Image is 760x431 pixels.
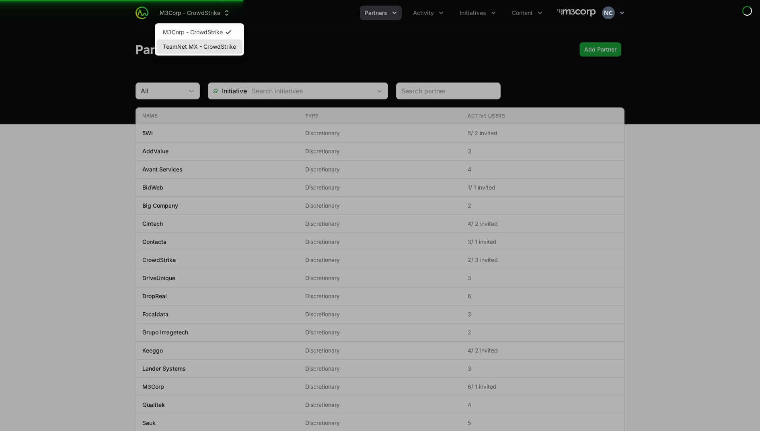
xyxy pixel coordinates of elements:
[156,39,242,54] a: TeamNet MX - CrowdStrike
[156,25,242,39] a: M3Corp - CrowdStrike
[148,6,547,20] div: Main navigation
[155,6,236,20] div: Supplier switch menu
[372,83,388,99] div: Open
[602,6,615,19] img: Natcha Cequeria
